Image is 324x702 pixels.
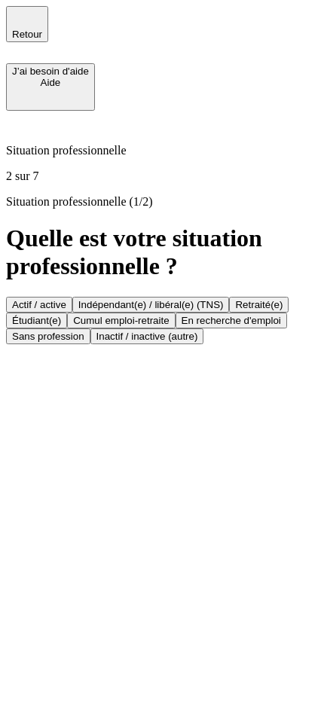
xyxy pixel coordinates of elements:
p: Situation professionnelle [6,144,318,157]
button: Cumul emploi-retraite [67,313,175,328]
span: Retour [12,29,42,40]
button: Étudiant(e) [6,313,67,328]
div: Actif / active [12,299,66,310]
button: Actif / active [6,297,72,313]
button: Retour [6,6,48,42]
button: Inactif / inactive (autre) [90,328,204,344]
button: Sans profession [6,328,90,344]
div: Étudiant(e) [12,315,61,326]
h1: Quelle est votre situation professionnelle ? [6,224,318,280]
div: Cumul emploi-retraite [73,315,169,326]
div: Aide [12,77,89,88]
div: Retraité(e) [235,299,283,310]
div: J’ai besoin d'aide [12,66,89,77]
div: Sans profession [12,331,84,342]
button: Retraité(e) [229,297,289,313]
button: En recherche d'emploi [176,313,287,328]
button: J’ai besoin d'aideAide [6,63,95,111]
div: Indépendant(e) / libéral(e) (TNS) [78,299,224,310]
button: Indépendant(e) / libéral(e) (TNS) [72,297,230,313]
div: En recherche d'emploi [182,315,281,326]
p: 2 sur 7 [6,169,318,183]
p: Situation professionnelle (1/2) [6,195,318,209]
div: Inactif / inactive (autre) [96,331,198,342]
